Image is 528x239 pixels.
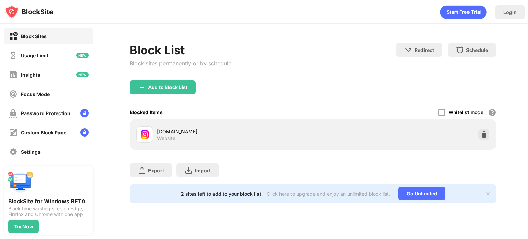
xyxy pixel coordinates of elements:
[21,53,48,58] div: Usage Limit
[415,47,434,53] div: Redirect
[9,51,18,60] img: time-usage-off.svg
[80,128,89,137] img: lock-menu.svg
[449,109,483,115] div: Whitelist mode
[130,60,231,67] div: Block sites permanently or by schedule
[21,149,41,155] div: Settings
[21,130,66,135] div: Custom Block Page
[76,53,89,58] img: new-icon.svg
[14,224,33,229] div: Try Now
[9,32,18,41] img: block-on.svg
[485,191,491,196] img: x-button.svg
[440,5,487,19] div: animation
[157,135,175,141] div: Website
[267,191,390,197] div: Click here to upgrade and enjoy an unlimited block list.
[80,109,89,117] img: lock-menu.svg
[503,9,517,15] div: Login
[9,128,18,137] img: customize-block-page-off.svg
[21,110,70,116] div: Password Protection
[195,167,211,173] div: Import
[398,187,445,200] div: Go Unlimited
[466,47,488,53] div: Schedule
[76,72,89,77] img: new-icon.svg
[21,91,50,97] div: Focus Mode
[148,167,164,173] div: Export
[9,90,18,98] img: focus-off.svg
[8,170,33,195] img: push-desktop.svg
[8,198,89,205] div: BlockSite for Windows BETA
[9,70,18,79] img: insights-off.svg
[181,191,263,197] div: 2 sites left to add to your block list.
[130,109,163,115] div: Blocked Items
[157,128,313,135] div: [DOMAIN_NAME]
[141,130,149,139] img: favicons
[21,72,40,78] div: Insights
[148,85,187,90] div: Add to Block List
[21,33,47,39] div: Block Sites
[9,148,18,156] img: settings-off.svg
[130,43,231,57] div: Block List
[9,109,18,118] img: password-protection-off.svg
[5,5,53,19] img: logo-blocksite.svg
[8,206,89,217] div: Block time wasting sites on Edge, Firefox and Chrome with one app!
